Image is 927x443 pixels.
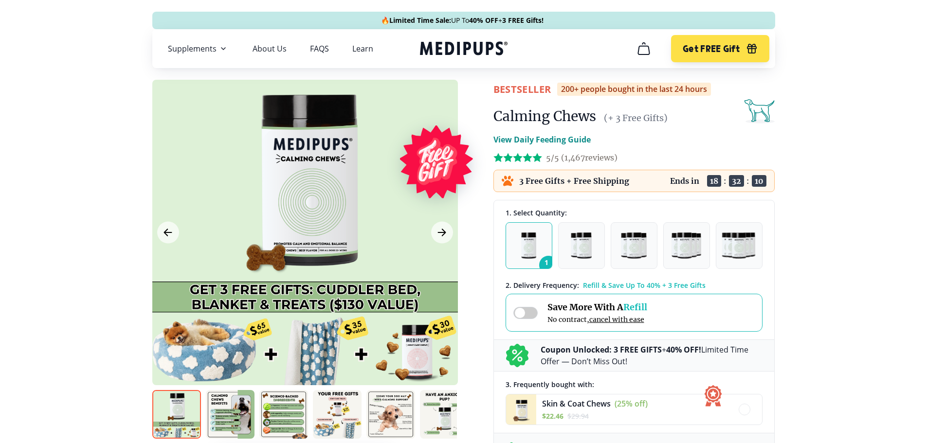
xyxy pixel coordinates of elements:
[722,232,757,259] img: Pack of 5 - Natural Dog Supplements
[746,176,749,186] span: :
[313,390,362,439] img: Calming Chews | Natural Dog Supplements
[152,390,201,439] img: Calming Chews | Natural Dog Supplements
[431,222,453,244] button: Next Image
[707,175,721,187] span: 18
[729,175,744,187] span: 32
[206,390,254,439] img: Calming Chews | Natural Dog Supplements
[157,222,179,244] button: Previous Image
[541,344,763,367] p: + Limited Time Offer — Don’t Miss Out!
[671,35,769,62] button: Get FREE Gift
[604,112,668,124] span: (+ 3 Free Gifts)
[670,176,699,186] p: Ends in
[542,411,563,421] span: $ 22.46
[632,37,655,60] button: cart
[366,390,415,439] img: Calming Chews | Natural Dog Supplements
[547,315,647,324] span: No contract,
[752,175,766,187] span: 10
[539,256,558,274] span: 1
[352,44,373,53] a: Learn
[666,344,701,355] b: 40% OFF!
[521,232,536,259] img: Pack of 1 - Natural Dog Supplements
[381,16,544,25] span: 🔥 UP To +
[589,315,644,324] span: cancel with ease
[621,232,646,259] img: Pack of 3 - Natural Dog Supplements
[310,44,329,53] a: FAQS
[672,232,701,259] img: Pack of 4 - Natural Dog Supplements
[168,44,217,53] span: Supplements
[519,176,629,186] p: 3 Free Gifts + Free Shipping
[506,394,536,425] img: Skin & Coat Chews - Medipups
[420,39,508,59] a: Medipups
[420,390,469,439] img: Calming Chews | Natural Dog Supplements
[571,232,591,259] img: Pack of 2 - Natural Dog Supplements
[168,43,229,54] button: Supplements
[493,83,551,96] span: BestSeller
[506,380,594,389] span: 3 . Frequently bought with:
[546,153,618,162] span: 5/5 ( 1,467 reviews)
[542,398,611,409] span: Skin & Coat Chews
[557,83,711,96] div: 200+ people bought in the last 24 hours
[253,44,287,53] a: About Us
[567,411,589,421] span: $ 29.94
[506,208,763,217] div: 1. Select Quantity:
[583,281,706,290] span: Refill & Save Up To 40% + 3 Free Gifts
[547,301,647,313] span: Save More With A
[615,398,648,409] span: (25% off)
[506,222,552,269] button: 1
[541,344,662,355] b: Coupon Unlocked: 3 FREE GIFTS
[724,176,727,186] span: :
[506,281,579,290] span: 2 . Delivery Frequency:
[493,107,596,125] h1: Calming Chews
[493,134,591,145] p: View Daily Feeding Guide
[259,390,308,439] img: Calming Chews | Natural Dog Supplements
[623,301,647,313] span: Refill
[683,43,740,54] span: Get FREE Gift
